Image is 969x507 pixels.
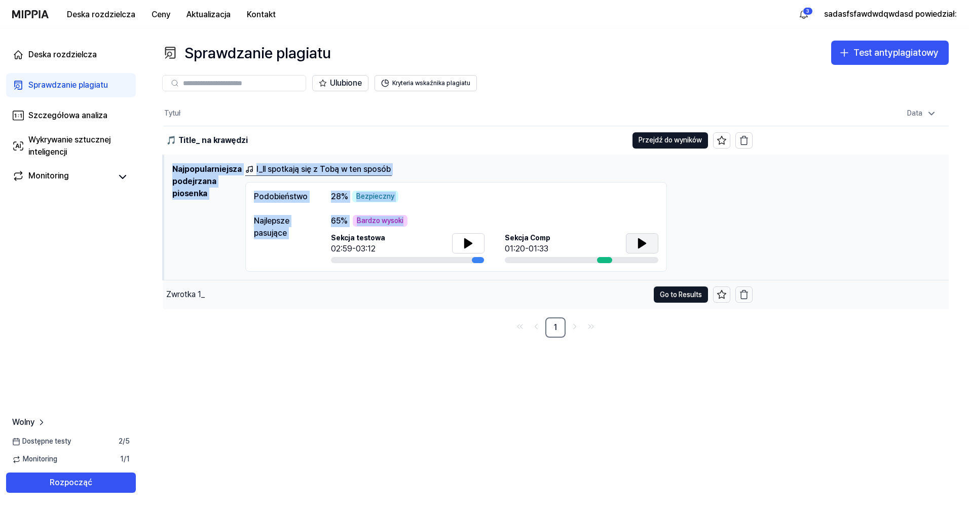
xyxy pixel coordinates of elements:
button: Kontakt [239,5,284,25]
span: 1 / 1 [120,454,130,464]
a: Wolny [12,416,47,428]
a: Szczegółowa analiza [6,103,136,128]
font: Monitoring [23,454,57,464]
font: I_ll spotkają się z Tobą w ten sposób [256,163,391,175]
td: [DATE] 23:06 [753,280,949,309]
button: Aktualizacja [178,5,239,25]
div: Deska rozdzielcza [28,49,97,61]
div: 3 [803,7,813,15]
a: Przejdź do ostatniej strony [584,319,598,334]
div: Wykrywanie sztucznej inteligencji [28,134,130,158]
span: 2 / 5 [119,437,130,447]
img: 알림 [798,8,810,20]
div: Najlepsze pasujące [254,215,311,239]
font: Bardzo wysoki [357,216,403,226]
div: Szczegółowa analiza [28,110,107,122]
span: Sekcja testowa [331,233,385,243]
button: Przejdź do wyników [632,132,708,149]
font: 28 [331,192,341,201]
div: Sprawdzanie plagiatu [28,79,108,91]
font: 65 [331,216,341,226]
font: Kryteria wskaźnika plagiatu [392,79,470,88]
a: Sprawdzanie plagiatu [6,73,136,97]
div: Podobieństwo [254,191,311,203]
h1: Najpopularniejsza podejrzana piosenka [172,163,237,272]
div: Test antyplagiatowy [853,46,939,60]
img: logo [12,10,49,18]
a: Deska rozdzielcza [6,43,136,67]
a: 1 [545,317,566,338]
th: Tytuł [163,101,753,126]
span: Sekcja Comp [505,233,550,243]
button: Go to Results [654,286,708,303]
button: Deska rozdzielcza [59,5,143,25]
button: Rozpocząć [6,473,136,493]
font: Dostępne testy [22,437,71,447]
div: 02:59-03:12 [331,243,385,255]
button: Ulubione [312,75,368,91]
a: Monitoring [12,170,111,184]
a: Aktualizacja [178,1,239,28]
a: Wykrywanie sztucznej inteligencji [6,134,136,158]
td: [DATE] 18:30 [753,126,949,155]
button: sadasfsfawdwdqwdasd powiedział: [824,8,957,20]
a: Przejdź do następnej strony [568,319,582,334]
div: Monitoring [28,170,69,184]
font: Ulubione [330,77,362,89]
button: Ceny [143,5,178,25]
font: Sprawdzanie plagiatu [184,42,331,63]
button: 알림3 [796,6,812,22]
button: Test antyplagiatowy [831,41,949,65]
span: Wolny [12,416,34,428]
button: Kryteria wskaźnika plagiatu [375,75,477,91]
a: I_ll spotkają się z Tobą w ten sposób [245,163,392,176]
div: 🎵 Title_ na krawędzi [166,134,248,147]
a: Przejdź do pierwszej strony [513,319,527,334]
span: % [331,191,348,203]
span: % [331,215,348,227]
div: 01:20-01:33 [505,243,550,255]
div: Zwrotka 1_ [166,288,205,301]
font: Data [907,108,922,119]
font: Bezpieczny [356,192,394,202]
nav: paginacja [162,317,949,338]
a: Przejdź do poprzedniej strony [529,319,543,334]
